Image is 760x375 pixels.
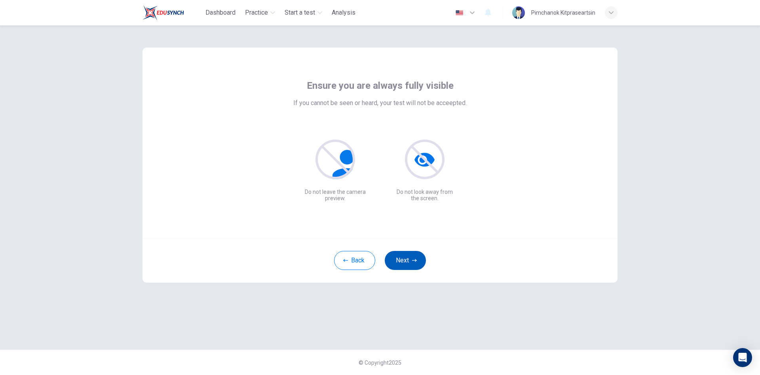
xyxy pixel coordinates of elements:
img: en [454,10,464,16]
span: Practice [245,8,268,17]
button: Next [385,251,426,270]
p: Do not leave the camera preview. [303,189,367,201]
button: Practice [242,6,278,20]
div: Open Intercom Messenger [733,348,752,367]
p: Do not look away from the screen. [393,189,457,201]
button: Back [334,251,375,270]
div: Pimchanok Kitpraseartsin [531,8,595,17]
span: Ensure you are always fully visible [307,79,454,92]
span: © Copyright 2025 [359,360,401,366]
button: Start a test [281,6,325,20]
span: Start a test [285,8,315,17]
span: Analysis [332,8,355,17]
button: Analysis [329,6,359,20]
button: Dashboard [202,6,239,20]
a: Train Test logo [142,5,202,21]
img: Train Test logo [142,5,184,21]
img: Profile picture [512,6,525,19]
span: If you cannot be seen or heard, your test will not be acceepted. [293,98,467,108]
span: Dashboard [205,8,236,17]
